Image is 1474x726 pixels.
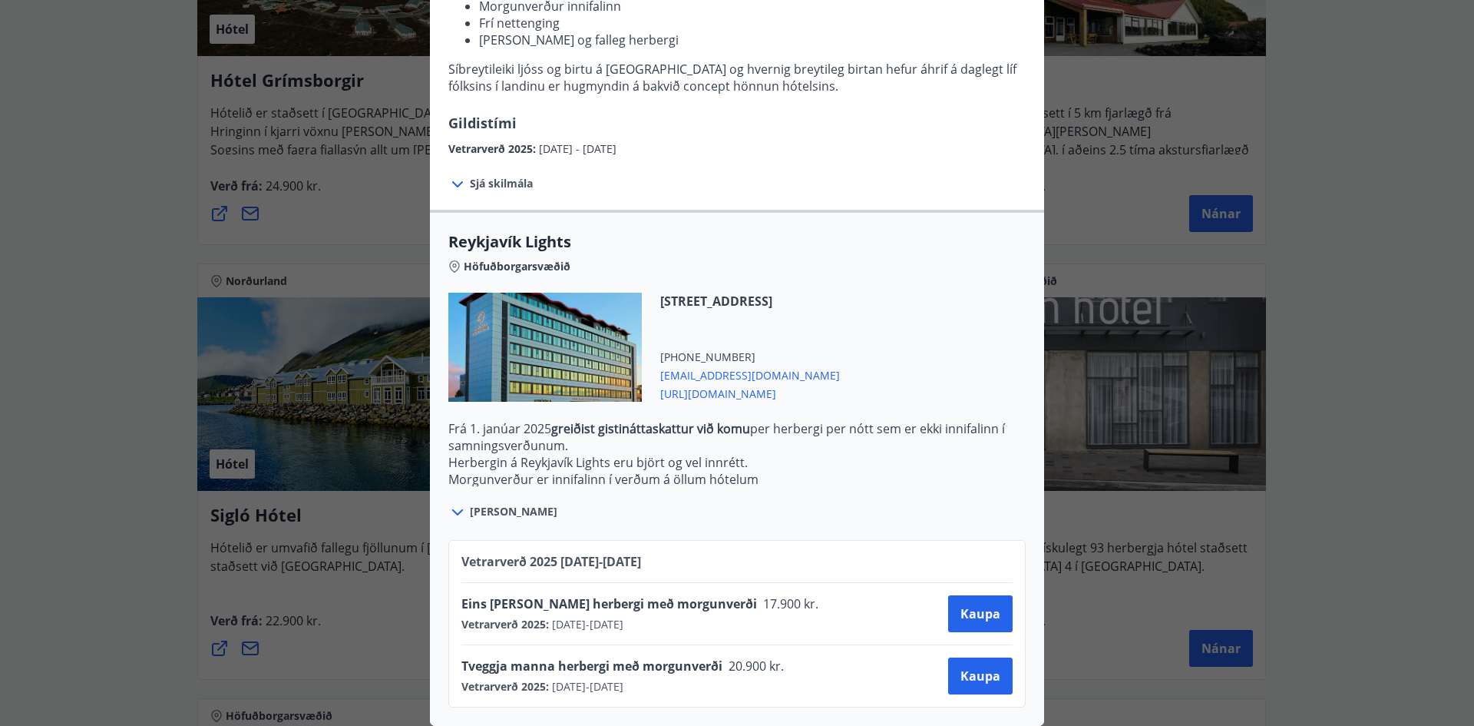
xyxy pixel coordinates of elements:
[479,15,1026,31] li: Frí nettenging
[448,231,1026,253] span: Reykjavík Lights
[539,141,616,156] span: [DATE] - [DATE]
[448,420,1026,454] p: Frá 1. janúar 2025 per herbergi per nótt sem er ekki innifalinn í samningsverðunum.
[448,454,1026,471] p: Herbergin á Reykjavík Lights eru björt og vel innrétt.
[660,383,840,402] span: [URL][DOMAIN_NAME]
[479,31,1026,48] li: [PERSON_NAME] og falleg herbergi
[660,350,840,365] span: [PHONE_NUMBER]
[448,114,517,132] span: Gildistími
[448,141,539,156] span: Vetrarverð 2025 :
[464,259,570,274] span: Höfuðborgarsvæðið
[470,176,533,191] span: Sjá skilmála
[448,61,1026,94] p: Síbreytileiki ljóss og birtu á [GEOGRAPHIC_DATA] og hvernig breytileg birtan hefur áhrif á dagleg...
[551,420,750,437] strong: greiðist gistináttaskattur við komu
[660,293,840,310] span: [STREET_ADDRESS]
[660,365,840,383] span: [EMAIL_ADDRESS][DOMAIN_NAME]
